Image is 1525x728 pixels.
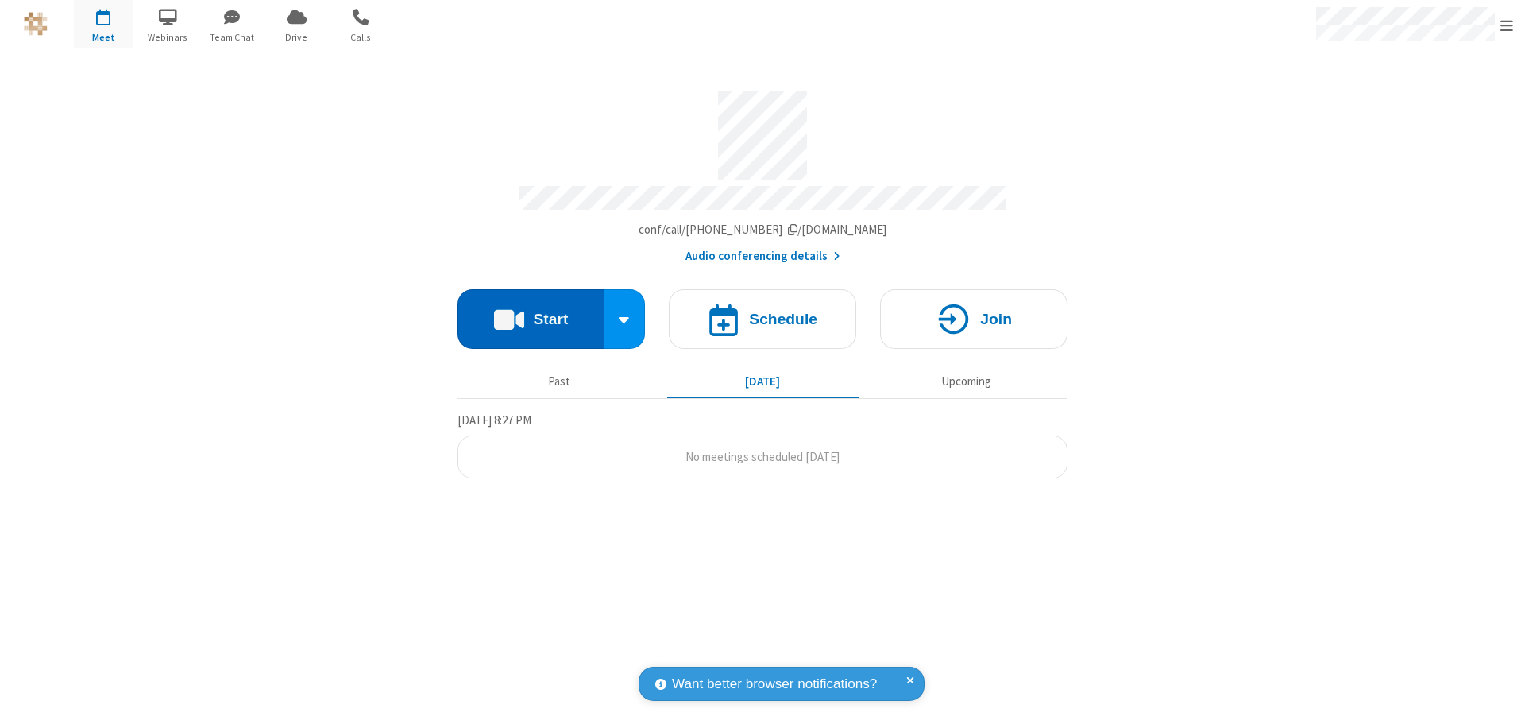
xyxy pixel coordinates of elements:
[604,289,646,349] div: Start conference options
[685,449,840,464] span: No meetings scheduled [DATE]
[457,289,604,349] button: Start
[672,674,877,695] span: Want better browser notifications?
[464,366,655,397] button: Past
[457,411,1067,479] section: Today's Meetings
[749,312,817,327] h4: Schedule
[267,30,326,45] span: Drive
[203,30,262,45] span: Team Chat
[871,366,1062,397] button: Upcoming
[639,222,887,237] span: Copy my meeting room link
[24,12,48,36] img: QA Selenium DO NOT DELETE OR CHANGE
[667,366,859,397] button: [DATE]
[685,247,840,265] button: Audio conferencing details
[669,289,856,349] button: Schedule
[980,312,1012,327] h4: Join
[331,30,391,45] span: Calls
[639,221,887,239] button: Copy my meeting room linkCopy my meeting room link
[457,412,531,428] span: [DATE] 8:27 PM
[533,312,568,327] h4: Start
[457,79,1067,265] section: Account details
[138,30,198,45] span: Webinars
[74,30,133,45] span: Meet
[880,289,1067,349] button: Join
